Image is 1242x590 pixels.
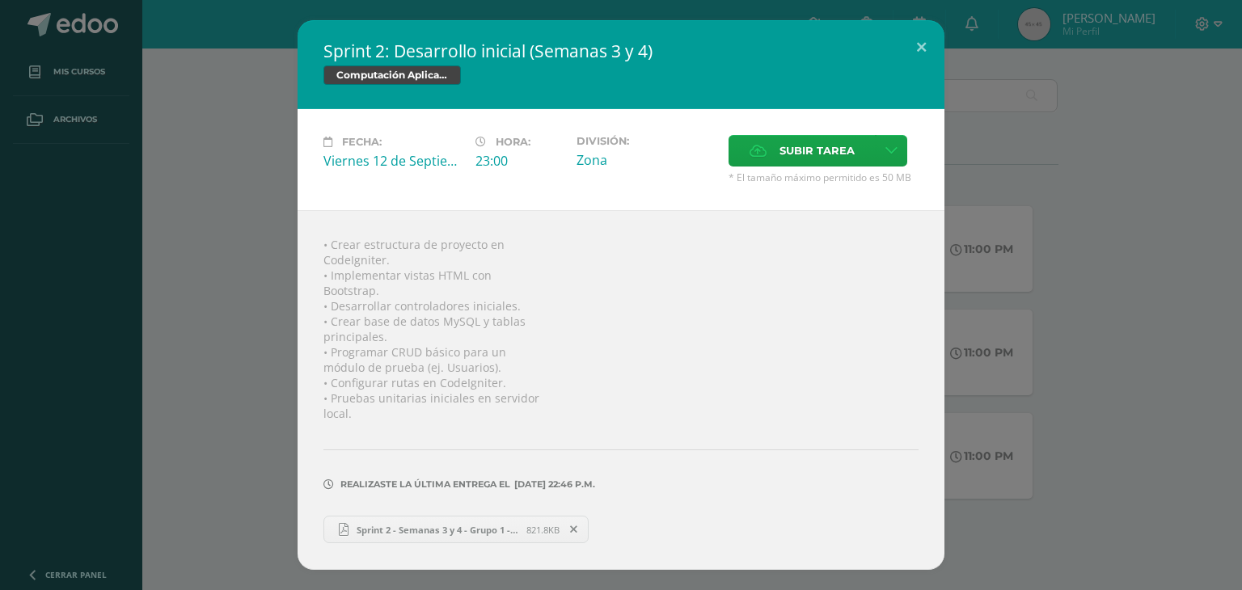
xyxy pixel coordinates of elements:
h2: Sprint 2: Desarrollo inicial (Semanas 3 y 4) [323,40,919,62]
span: * El tamaño máximo permitido es 50 MB [729,171,919,184]
span: Hora: [496,136,530,148]
div: Viernes 12 de Septiembre [323,152,463,170]
div: 23:00 [475,152,564,170]
span: [DATE] 22:46 p.m. [510,484,595,485]
div: • Crear estructura de proyecto en CodeIgniter. • Implementar vistas HTML con Bootstrap. • Desarro... [298,210,944,570]
div: Zona [577,151,716,169]
span: Fecha: [342,136,382,148]
button: Close (Esc) [898,20,944,75]
span: Remover entrega [560,520,588,538]
span: Realizaste la última entrega el [340,478,510,490]
a: Sprint 2 - Semanas 3 y 4 - Grupo 1 - U4.pdf 821.8KB [323,516,589,543]
label: División: [577,135,716,147]
span: Computación Aplicada [323,65,461,85]
span: Sprint 2 - Semanas 3 y 4 - Grupo 1 - U4.pdf [349,524,526,536]
span: 821.8KB [526,524,560,536]
span: Subir tarea [779,136,855,166]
